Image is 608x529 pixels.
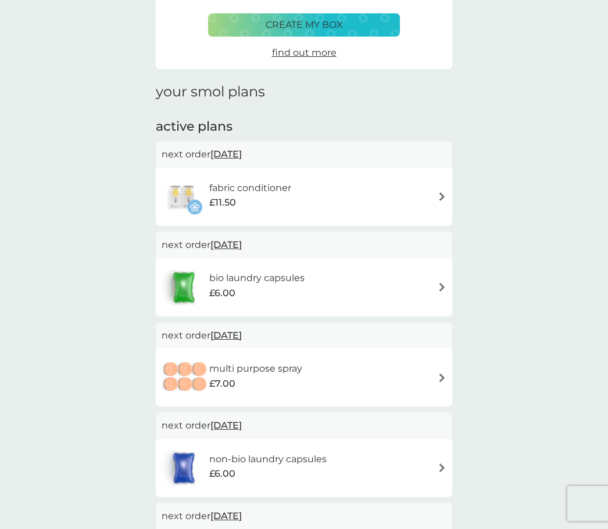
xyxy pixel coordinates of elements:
[272,45,337,60] a: find out more
[162,267,206,308] img: bio laundry capsules
[209,376,235,391] span: £7.00
[438,192,446,201] img: arrow right
[210,505,242,527] span: [DATE]
[438,463,446,472] img: arrow right
[156,118,452,136] h2: active plans
[209,195,236,210] span: £11.50
[266,17,343,33] p: create my box
[209,271,305,286] h6: bio laundry capsules
[209,452,327,467] h6: non-bio laundry capsules
[210,414,242,437] span: [DATE]
[210,143,242,165] span: [DATE]
[156,84,452,100] h1: your smol plans
[438,283,446,292] img: arrow right
[209,286,235,301] span: £6.00
[162,237,446,253] p: next order
[210,324,242,347] span: [DATE]
[162,177,202,217] img: fabric conditioner
[210,233,242,256] span: [DATE]
[162,509,446,524] p: next order
[209,181,291,196] h6: fabric conditioner
[209,361,302,376] h6: multi purpose spray
[162,328,446,343] p: next order
[162,357,209,398] img: multi purpose spray
[438,373,446,382] img: arrow right
[162,448,206,488] img: non-bio laundry capsules
[162,418,446,433] p: next order
[209,466,235,481] span: £6.00
[272,47,337,58] span: find out more
[162,147,446,162] p: next order
[208,13,400,37] button: create my box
